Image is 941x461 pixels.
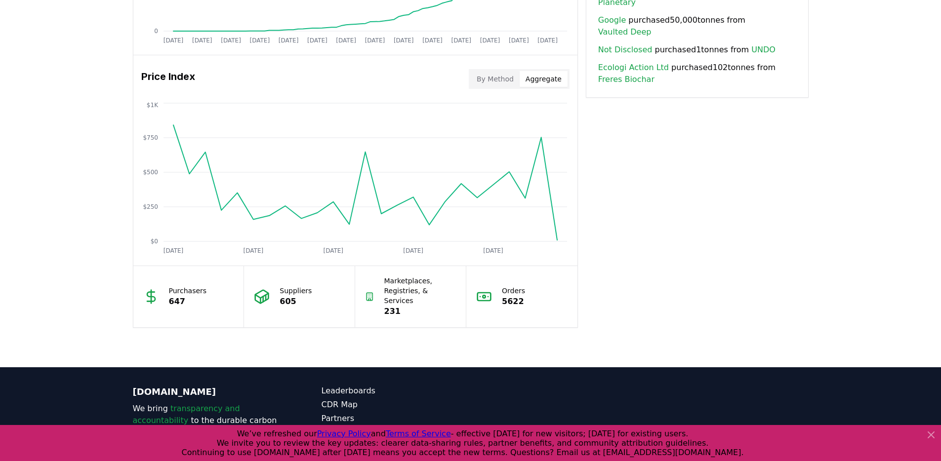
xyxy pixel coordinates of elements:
tspan: [DATE] [243,247,263,254]
button: By Method [471,71,520,87]
p: 231 [384,306,456,317]
tspan: [DATE] [307,37,327,44]
p: Orders [502,286,525,296]
tspan: [DATE] [323,247,343,254]
tspan: 0 [154,28,158,35]
tspan: [DATE] [480,37,500,44]
span: purchased 1 tonnes from [598,44,776,56]
tspan: [DATE] [163,37,183,44]
tspan: [DATE] [451,37,471,44]
p: 5622 [502,296,525,307]
tspan: [DATE] [278,37,298,44]
tspan: [DATE] [336,37,356,44]
span: purchased 50,000 tonnes from [598,14,796,38]
a: Ecologi Action Ltd [598,62,669,74]
tspan: $750 [143,134,158,141]
a: Leaderboards [322,385,471,397]
tspan: [DATE] [393,37,413,44]
a: Vaulted Deep [598,26,652,38]
p: 647 [169,296,207,307]
tspan: [DATE] [163,247,183,254]
tspan: [DATE] [483,247,503,254]
tspan: [DATE] [403,247,423,254]
tspan: [DATE] [537,37,558,44]
tspan: [DATE] [192,37,212,44]
tspan: $500 [143,169,158,176]
h3: Price Index [141,69,195,89]
tspan: [DATE] [509,37,529,44]
span: transparency and accountability [133,404,240,425]
a: CDR Map [322,399,471,411]
a: Freres Biochar [598,74,655,85]
button: Aggregate [520,71,568,87]
a: UNDO [751,44,776,56]
tspan: $1K [146,102,158,109]
tspan: $0 [150,238,158,245]
p: Purchasers [169,286,207,296]
p: We bring to the durable carbon removal market [133,403,282,438]
p: Marketplaces, Registries, & Services [384,276,456,306]
tspan: [DATE] [249,37,270,44]
tspan: [DATE] [422,37,443,44]
p: [DOMAIN_NAME] [133,385,282,399]
a: Not Disclosed [598,44,653,56]
tspan: [DATE] [365,37,385,44]
a: Google [598,14,626,26]
a: Partners [322,413,471,424]
p: 605 [280,296,312,307]
tspan: $250 [143,203,158,210]
span: purchased 102 tonnes from [598,62,796,85]
p: Suppliers [280,286,312,296]
tspan: [DATE] [221,37,241,44]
